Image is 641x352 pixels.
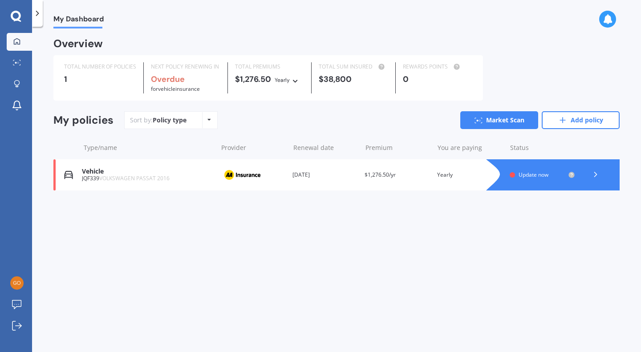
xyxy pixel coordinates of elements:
[275,76,290,85] div: Yearly
[82,175,213,182] div: JQF339
[319,62,388,71] div: TOTAL SUM INSURED
[293,143,358,152] div: Renewal date
[221,143,286,152] div: Provider
[220,166,264,183] img: AA
[542,111,620,129] a: Add policy
[365,171,396,178] span: $1,276.50/yr
[99,174,170,182] span: VOLKSWAGEN PASSAT 2016
[53,15,104,27] span: My Dashboard
[319,75,388,84] div: $38,800
[438,143,503,152] div: You are paying
[235,62,304,71] div: TOTAL PREMIUMS
[64,170,73,179] img: Vehicle
[53,39,103,48] div: Overview
[53,114,114,127] div: My policies
[437,170,503,179] div: Yearly
[403,62,472,71] div: REWARDS POINTS
[151,85,200,93] span: for Vehicle insurance
[510,143,575,152] div: Status
[82,168,213,175] div: Vehicle
[519,171,548,178] span: Update now
[151,62,220,71] div: NEXT POLICY RENEWING IN
[64,62,136,71] div: TOTAL NUMBER OF POLICIES
[235,75,304,85] div: $1,276.50
[151,74,185,85] b: Overdue
[403,75,472,84] div: 0
[130,116,187,125] div: Sort by:
[292,170,358,179] div: [DATE]
[153,116,187,125] div: Policy type
[10,276,24,290] img: a66b720ef412fa16a07a25f625a631c2
[64,75,136,84] div: 1
[460,111,538,129] a: Market Scan
[84,143,214,152] div: Type/name
[365,143,430,152] div: Premium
